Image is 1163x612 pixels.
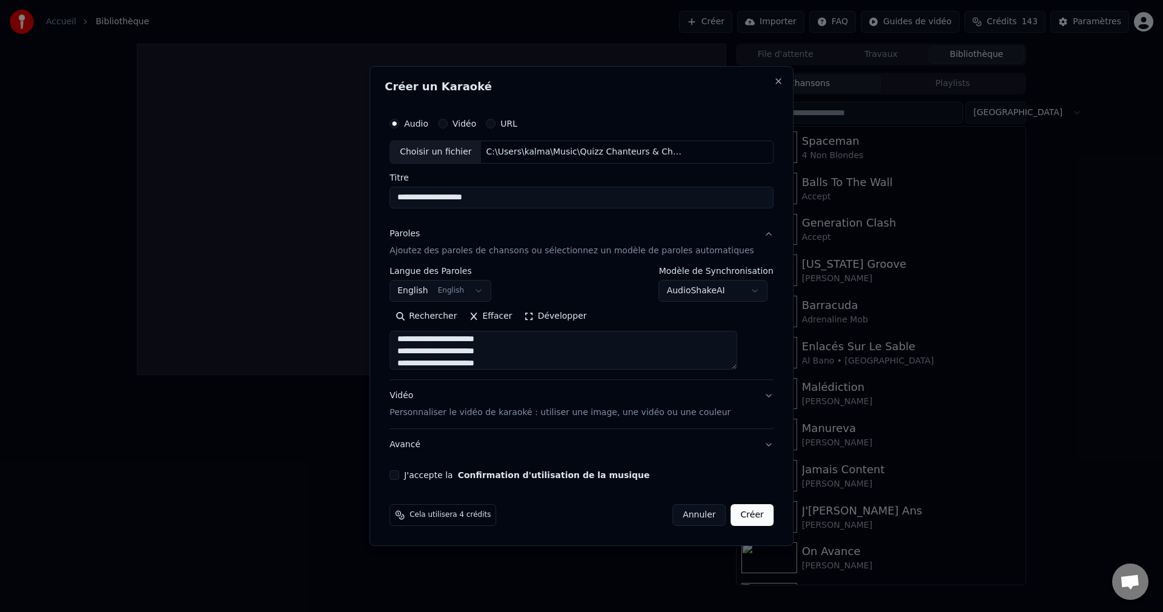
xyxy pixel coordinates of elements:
button: Créer [731,504,774,526]
button: J'accepte la [458,471,650,479]
button: Effacer [463,307,518,326]
button: Avancé [389,429,774,461]
div: Vidéo [389,390,731,419]
div: Choisir un fichier [390,141,481,163]
button: Annuler [672,504,726,526]
p: Ajoutez des paroles de chansons ou sélectionnez un modèle de paroles automatiques [389,245,754,257]
label: Titre [389,173,774,182]
label: J'accepte la [404,471,649,479]
button: VidéoPersonnaliser le vidéo de karaoké : utiliser une image, une vidéo ou une couleur [389,380,774,428]
button: Développer [519,307,593,326]
label: URL [500,119,517,128]
label: Langue des Paroles [389,267,491,275]
label: Vidéo [452,119,476,128]
div: C:\Users\kalma\Music\Quizz Chanteurs & Chanteuses En Anglais\Z - Various\[PERSON_NAME] - Runaway.mp3 [482,146,688,158]
span: Cela utilisera 4 crédits [409,510,491,520]
label: Audio [404,119,428,128]
p: Personnaliser le vidéo de karaoké : utiliser une image, une vidéo ou une couleur [389,407,731,419]
h2: Créer un Karaoké [385,81,778,92]
div: ParolesAjoutez des paroles de chansons ou sélectionnez un modèle de paroles automatiques [389,267,774,379]
label: Modèle de Synchronisation [659,267,774,275]
button: ParolesAjoutez des paroles de chansons ou sélectionnez un modèle de paroles automatiques [389,218,774,267]
button: Rechercher [389,307,463,326]
div: Paroles [389,228,420,240]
